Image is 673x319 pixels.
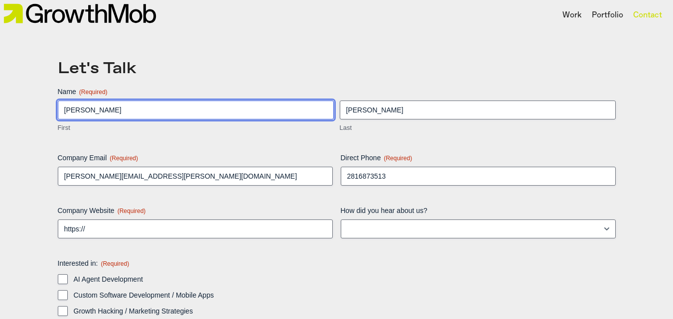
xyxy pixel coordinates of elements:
label: Company Website [58,206,333,215]
span: (Required) [79,89,108,96]
label: First [58,123,334,133]
label: Custom Software Development / Mobile Apps [74,290,616,300]
a: Portfolio [592,9,623,21]
a: Contact [633,9,662,21]
label: AI Agent Development [74,274,616,284]
span: (Required) [110,155,138,162]
a: Work [562,9,582,21]
label: Growth Hacking / Marketing Strategies [74,306,616,316]
span: (Required) [384,155,412,162]
label: Direct Phone [341,153,616,163]
span: (Required) [101,260,129,267]
label: Company Email [58,153,333,163]
span: (Required) [118,208,146,214]
legend: Interested in: [58,258,130,268]
label: Last [340,123,616,133]
input: https:// [58,219,333,238]
label: How did you hear about us? [341,206,616,215]
h2: Let's Talk [58,61,616,77]
legend: Name [58,87,108,97]
nav: Main nav [557,7,667,24]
